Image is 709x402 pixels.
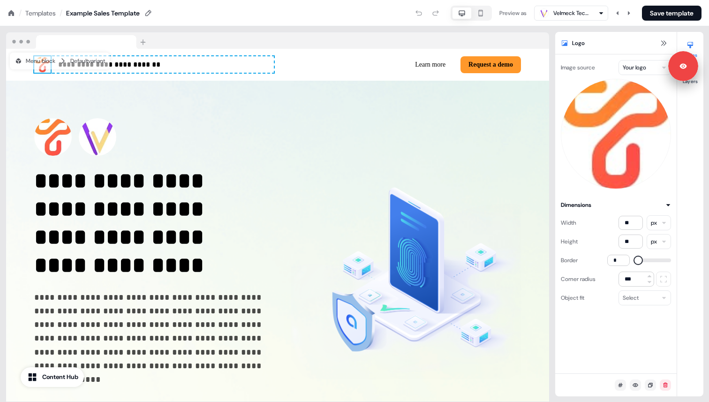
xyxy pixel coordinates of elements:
[642,6,701,21] button: Save template
[19,8,22,18] div: /
[623,63,646,72] div: Your logo
[407,56,453,73] button: Learn more
[561,272,596,287] div: Corner radius
[534,6,608,21] button: Velmeck Technologies
[42,372,78,382] div: Content Hub
[561,234,578,249] div: Height
[6,32,150,49] img: Browser topbar
[561,290,584,305] div: Object fit
[15,56,55,66] div: Menu block
[281,56,521,73] div: Learn moreRequest a demo
[21,367,84,387] button: Content Hub
[651,237,657,246] div: px
[677,38,703,58] button: Styles
[460,56,521,73] button: Request a demo
[25,8,56,18] a: Templates
[553,8,591,18] div: Velmeck Technologies
[66,8,140,18] div: Example Sales Template
[561,60,595,75] div: Image source
[561,200,671,210] button: Dimensions
[70,56,105,66] div: Default variant
[623,293,639,303] div: Select
[561,215,576,230] div: Width
[561,253,578,268] div: Border
[651,218,657,228] div: px
[618,290,671,305] button: Select
[561,200,591,210] div: Dimensions
[60,8,62,18] div: /
[499,8,527,18] div: Preview as
[572,38,585,48] span: Logo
